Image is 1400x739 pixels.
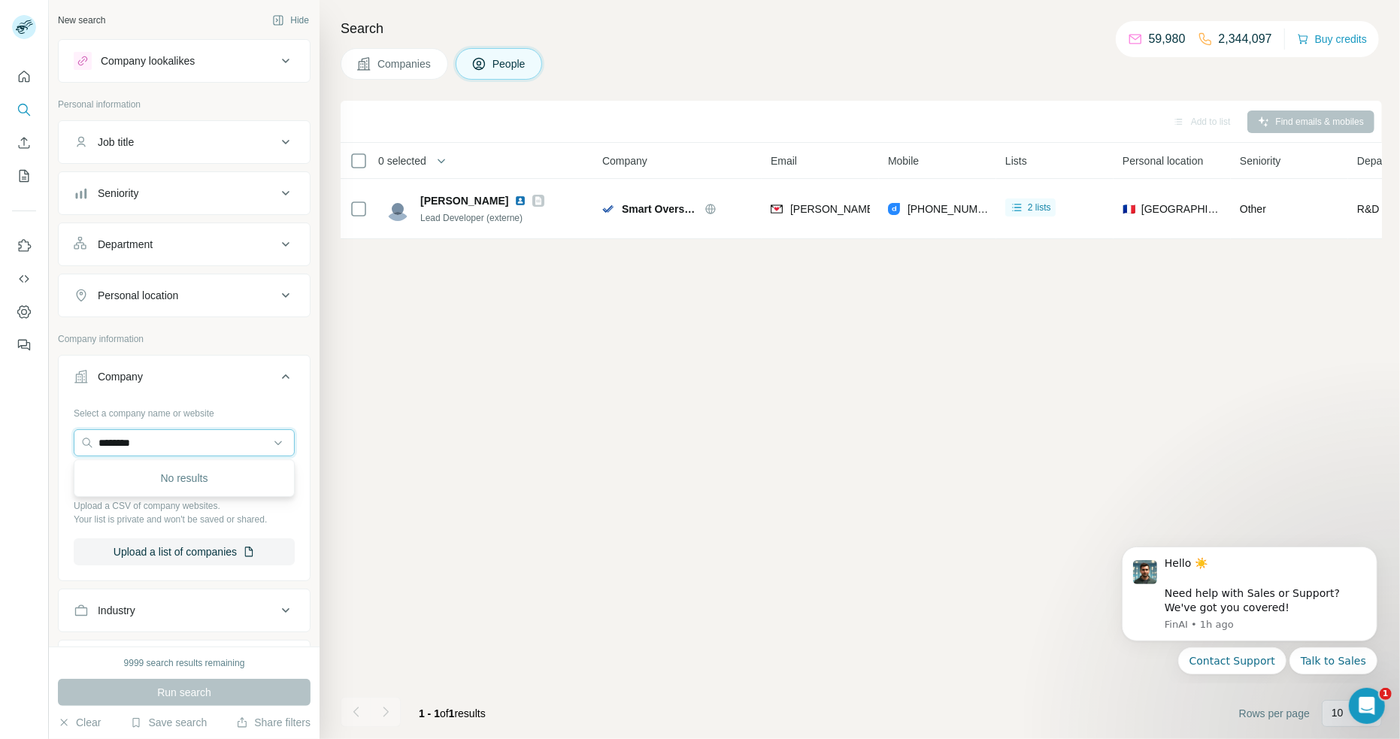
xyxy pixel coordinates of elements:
button: Use Surfe on LinkedIn [12,232,36,259]
div: New search [58,14,105,27]
img: Avatar [386,197,410,221]
button: Upload a list of companies [74,538,295,565]
button: Industry [59,592,310,628]
p: Your list is private and won't be saved or shared. [74,513,295,526]
div: 9999 search results remaining [124,656,245,670]
span: Companies [377,56,432,71]
button: Dashboard [12,298,36,326]
button: Search [12,96,36,123]
p: Company information [58,332,311,346]
p: Upload a CSV of company websites. [74,499,295,513]
p: Personal information [58,98,311,111]
div: Industry [98,603,135,618]
span: R&D [1357,201,1380,217]
h4: Search [341,18,1382,39]
span: [GEOGRAPHIC_DATA] [1141,201,1222,217]
div: Company lookalikes [101,53,195,68]
div: Job title [98,135,134,150]
span: [PHONE_NUMBER] [908,203,1002,215]
span: Other [1240,203,1266,215]
span: Smart Oversight [622,201,697,217]
button: My lists [12,162,36,189]
button: HQ location [59,644,310,680]
div: Company [98,369,143,384]
button: Buy credits [1297,29,1367,50]
p: 2,344,097 [1219,30,1272,48]
span: of [440,707,449,719]
span: [PERSON_NAME][EMAIL_ADDRESS][PERSON_NAME][DOMAIN_NAME] [790,203,1142,215]
div: Select a company name or website [74,401,295,420]
span: 1 - 1 [419,707,440,719]
div: Seniority [98,186,138,201]
span: 0 selected [378,153,426,168]
img: Logo of Smart Oversight [602,203,614,215]
button: Hide [262,9,320,32]
span: Seniority [1240,153,1280,168]
iframe: Intercom notifications message [1099,534,1400,683]
img: provider datagma logo [888,201,900,217]
button: Quick start [12,63,36,90]
p: 59,980 [1149,30,1186,48]
span: 2 lists [1028,201,1051,214]
button: Share filters [236,715,311,730]
button: Save search [130,715,207,730]
div: Department [98,237,153,252]
span: Company [602,153,647,168]
span: Personal location [1123,153,1203,168]
span: Lead Developer (externe) [420,213,523,223]
span: People [492,56,527,71]
button: Department [59,226,310,262]
img: LinkedIn logo [514,195,526,207]
span: results [419,707,486,719]
span: 🇫🇷 [1123,201,1135,217]
button: Clear [58,715,101,730]
iframe: Intercom live chat [1349,688,1385,724]
div: Personal location [98,288,178,303]
button: Company [59,359,310,401]
span: Lists [1005,153,1027,168]
button: Use Surfe API [12,265,36,292]
span: [PERSON_NAME] [420,193,508,208]
button: Seniority [59,175,310,211]
span: 1 [449,707,455,719]
button: Job title [59,124,310,160]
button: Company lookalikes [59,43,310,79]
button: Enrich CSV [12,129,36,156]
span: 1 [1380,688,1392,700]
span: Email [771,153,797,168]
div: No results [77,463,291,493]
img: provider findymail logo [771,201,783,217]
button: Feedback [12,332,36,359]
button: Personal location [59,277,310,313]
span: Rows per page [1239,706,1310,721]
p: 10 [1332,705,1344,720]
span: Mobile [888,153,919,168]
